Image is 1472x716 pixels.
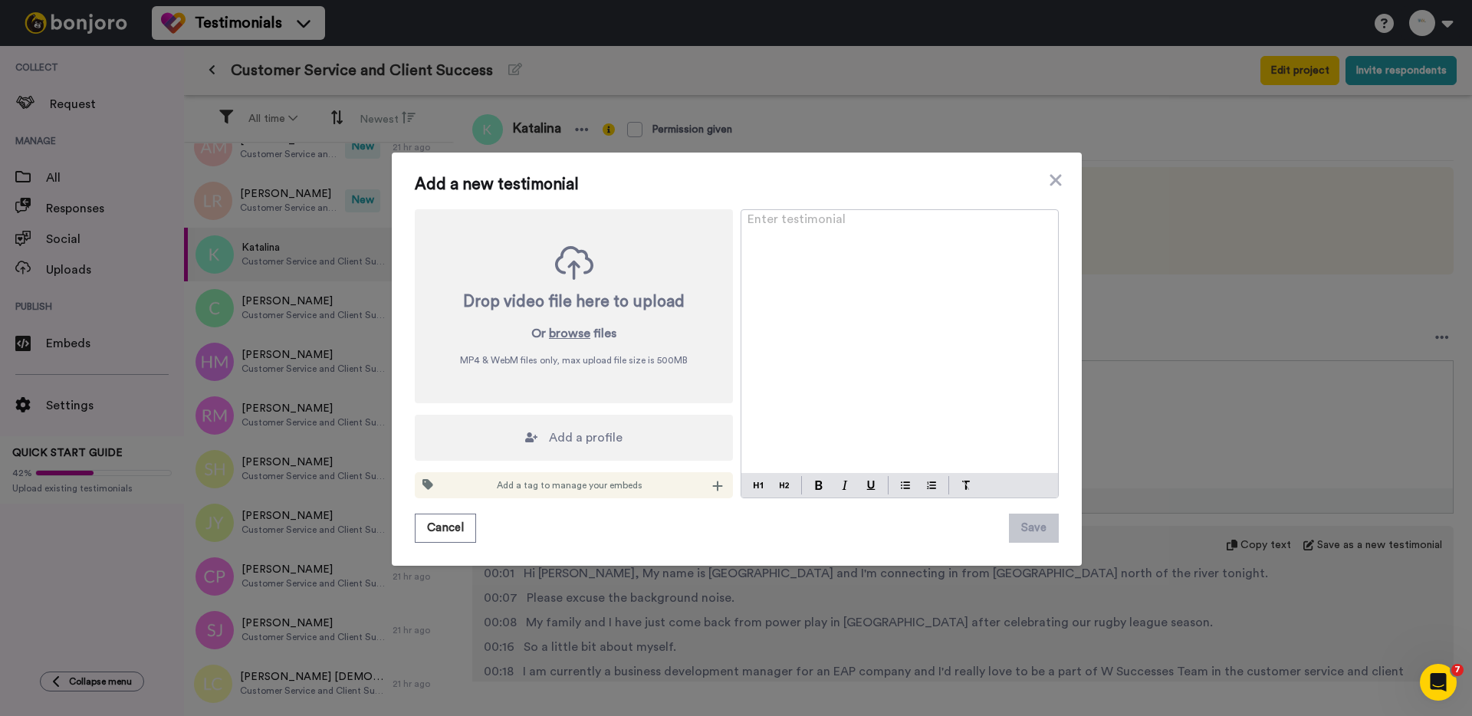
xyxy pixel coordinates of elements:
[415,176,1059,194] span: Add a new testimonial
[460,354,688,366] span: MP4 & WebM files only, max upload file size is 500 MB
[1420,664,1457,701] iframe: Intercom live chat
[549,324,590,343] button: browse
[463,291,685,313] div: Drop video file here to upload
[549,429,623,447] span: Add a profile
[415,514,476,543] button: Cancel
[754,479,763,491] img: heading-one-block.svg
[842,481,848,490] img: italic-mark.svg
[1009,514,1059,543] button: Save
[815,481,823,490] img: bold-mark.svg
[927,479,936,491] img: numbered-block.svg
[901,479,910,491] img: bulleted-block.svg
[780,479,789,491] img: heading-two-block.svg
[866,481,876,490] img: underline-mark.svg
[1451,664,1464,676] span: 7
[497,479,642,491] span: Add a tag to manage your embeds
[531,324,616,343] p: Or files
[961,481,971,490] img: clear-format.svg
